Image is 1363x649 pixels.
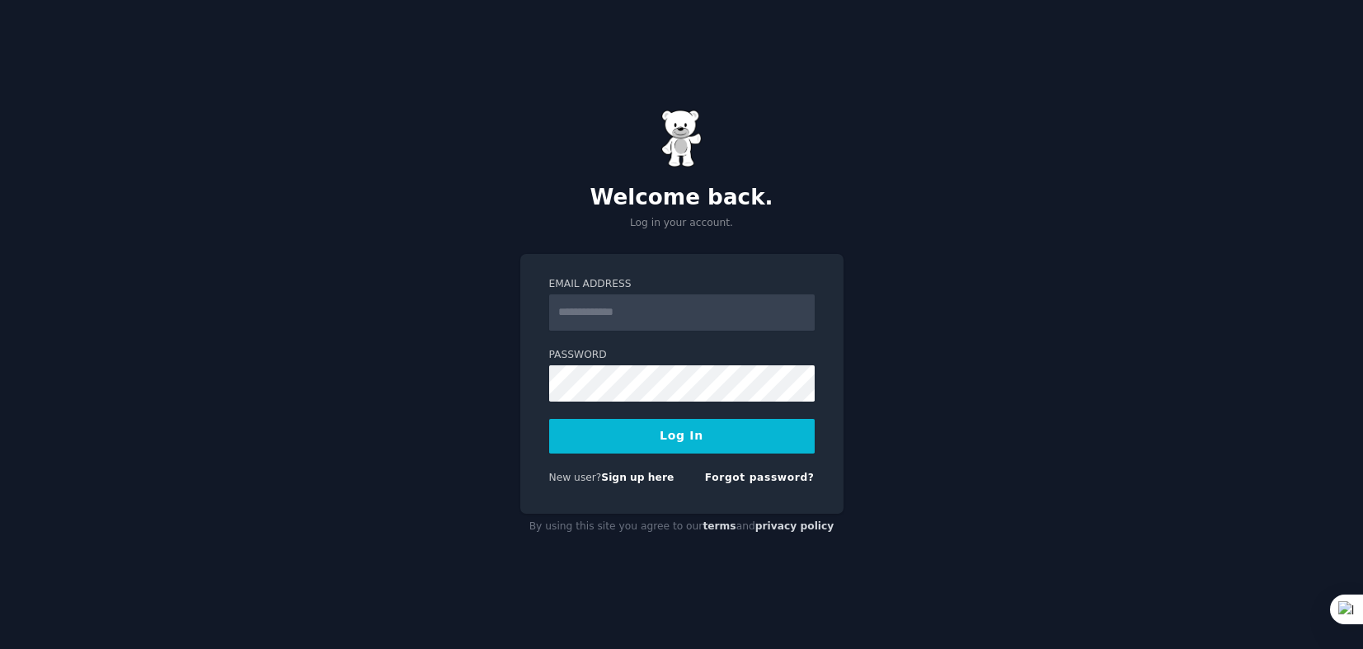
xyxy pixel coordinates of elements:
span: New user? [549,472,602,483]
a: Forgot password? [705,472,815,483]
label: Password [549,348,815,363]
label: Email Address [549,277,815,292]
p: Log in your account. [520,216,844,231]
a: terms [703,520,736,532]
button: Log In [549,419,815,454]
img: Gummy Bear [661,110,703,167]
div: By using this site you agree to our and [520,514,844,540]
h2: Welcome back. [520,185,844,211]
a: Sign up here [601,472,674,483]
a: privacy policy [755,520,834,532]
